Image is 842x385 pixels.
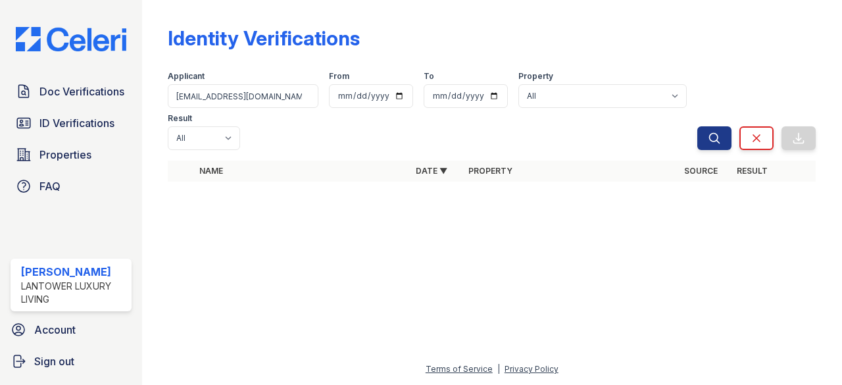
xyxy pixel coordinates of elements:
span: Properties [39,147,91,163]
div: Identity Verifications [168,26,360,50]
img: CE_Logo_Blue-a8612792a0a2168367f1c8372b55b34899dd931a85d93a1a3d3e32e68fde9ad4.png [5,27,137,52]
span: FAQ [39,178,61,194]
a: Doc Verifications [11,78,132,105]
a: ID Verifications [11,110,132,136]
a: Property [468,166,512,176]
label: Result [168,113,192,124]
span: Sign out [34,353,74,369]
a: Name [199,166,223,176]
a: Source [684,166,718,176]
a: Date ▼ [416,166,447,176]
a: Account [5,317,137,343]
label: From [329,71,349,82]
span: ID Verifications [39,115,114,131]
span: Doc Verifications [39,84,124,99]
label: To [424,71,434,82]
a: FAQ [11,173,132,199]
a: Sign out [5,348,137,374]
span: Account [34,322,76,338]
label: Property [518,71,553,82]
div: Lantower Luxury Living [21,280,126,306]
a: Privacy Policy [505,364,558,374]
label: Applicant [168,71,205,82]
a: Result [737,166,768,176]
input: Search by name or phone number [168,84,318,108]
a: Terms of Service [426,364,493,374]
div: | [497,364,500,374]
a: Properties [11,141,132,168]
div: [PERSON_NAME] [21,264,126,280]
